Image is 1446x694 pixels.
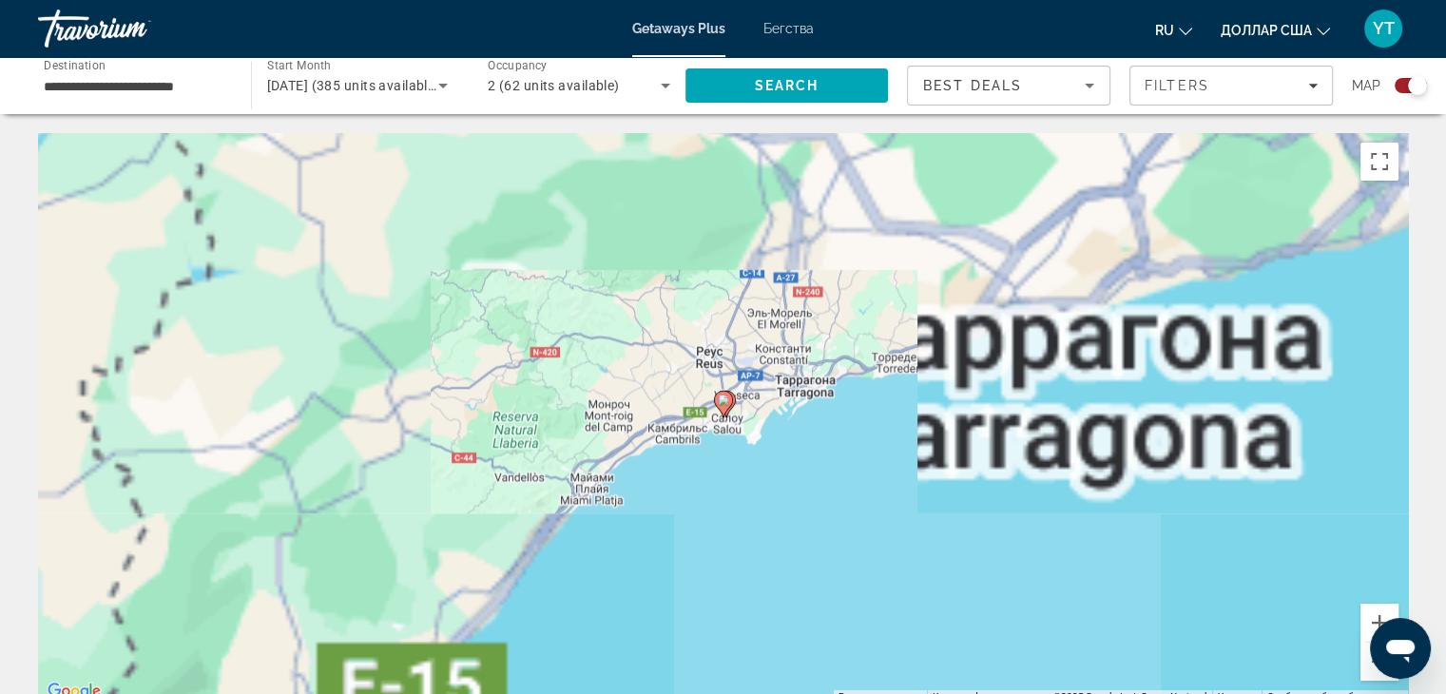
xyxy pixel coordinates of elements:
span: Destination [44,58,106,71]
mat-select: Sort by [923,74,1094,97]
span: [DATE] (385 units available) [267,78,440,93]
span: 2 (62 units available) [488,78,620,93]
a: Бегства [763,21,814,36]
font: YT [1373,18,1395,38]
button: Уменьшить [1360,643,1398,681]
span: Start Month [267,59,331,72]
span: Occupancy [488,59,548,72]
button: Filters [1129,66,1333,106]
button: Search [685,68,889,103]
font: ru [1155,23,1174,38]
button: Включить полноэкранный режим [1360,143,1398,181]
span: Best Deals [923,78,1022,93]
font: доллар США [1221,23,1312,38]
span: Map [1352,72,1380,99]
button: Меню пользователя [1359,9,1408,48]
button: Увеличить [1360,604,1398,642]
a: Травориум [38,4,228,53]
a: Getaways Plus [632,21,725,36]
input: Select destination [44,75,226,98]
button: Изменить язык [1155,16,1192,44]
span: Search [754,78,819,93]
button: Изменить валюту [1221,16,1330,44]
iframe: Кнопка запуска окна обмена сообщениями [1370,618,1431,679]
span: Filters [1145,78,1209,93]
